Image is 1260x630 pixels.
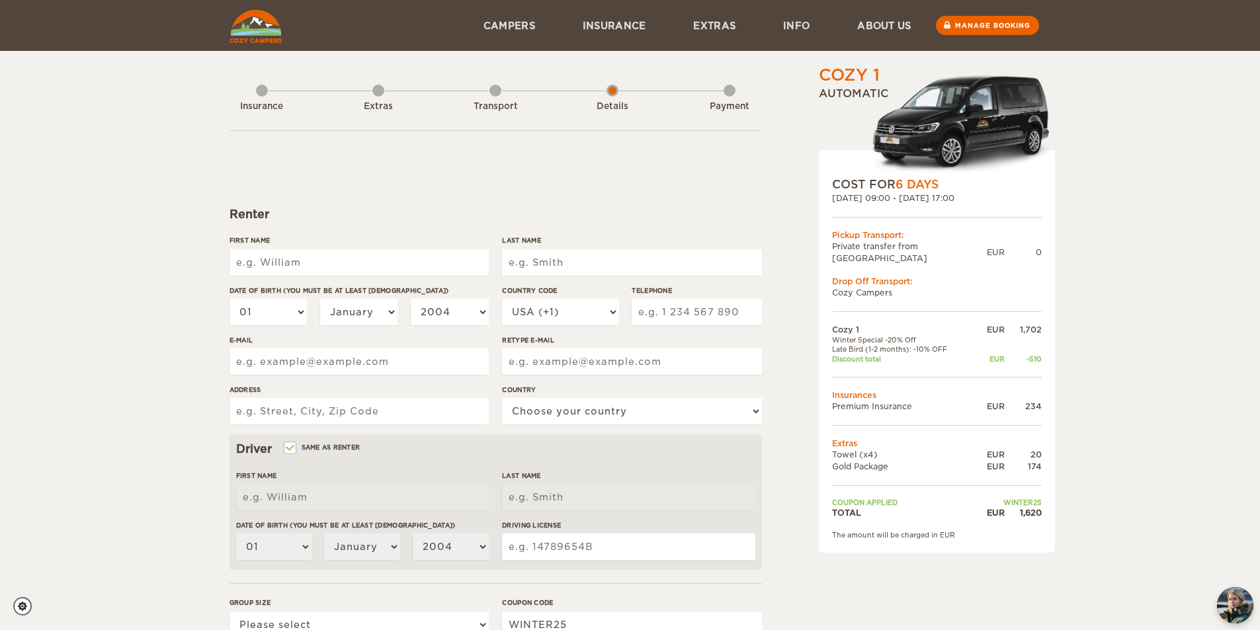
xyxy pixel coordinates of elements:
[832,530,1042,539] div: The amount will be charged in EUR
[832,344,974,354] td: Late Bird (1-2 months): -10% OFF
[632,299,761,325] input: e.g. 1 234 567 890
[230,10,282,43] img: Cozy Campers
[832,401,974,412] td: Premium Insurance
[1217,587,1253,623] button: chat-button
[502,235,761,245] label: Last Name
[974,324,1004,335] div: EUR
[832,276,1042,287] div: Drop Off Transport:
[285,445,294,453] input: Same as renter
[974,507,1004,518] div: EUR
[502,533,755,560] input: e.g. 14789654B
[832,192,1042,204] div: [DATE] 09:00 - [DATE] 17:00
[832,438,1042,449] td: Extras
[226,100,298,113] div: Insurance
[974,354,1004,364] div: EUR
[832,229,1042,241] div: Pickup Transport:
[974,449,1004,460] div: EUR
[502,471,755,481] label: Last Name
[502,598,761,608] label: Coupon code
[832,241,987,263] td: Private transfer from [GEOGRAPHIC_DATA]
[1005,449,1042,460] div: 20
[230,385,489,395] label: Address
[230,286,489,295] label: Date of birth (You must be at least [DEMOGRAPHIC_DATA])
[230,235,489,245] label: First Name
[502,520,755,530] label: Driving License
[832,354,974,364] td: Discount total
[1005,354,1042,364] div: -510
[819,87,1055,177] div: Automatic
[832,177,1042,192] div: COST FOR
[502,348,761,375] input: e.g. example@example.com
[832,389,1042,401] td: Insurances
[832,461,974,472] td: Gold Package
[832,498,974,507] td: Coupon applied
[1005,324,1042,335] div: 1,702
[832,287,1042,298] td: Cozy Campers
[693,100,766,113] div: Payment
[502,484,755,510] input: e.g. Smith
[819,64,880,87] div: Cozy 1
[832,324,974,335] td: Cozy 1
[974,401,1004,412] div: EUR
[936,16,1039,35] a: Manage booking
[1005,461,1042,472] div: 174
[896,178,939,191] span: 6 Days
[230,335,489,345] label: E-mail
[1005,507,1042,518] div: 1,620
[502,249,761,276] input: e.g. Smith
[832,507,974,518] td: TOTAL
[1217,587,1253,623] img: Freyja at Cozy Campers
[576,100,649,113] div: Details
[230,398,489,424] input: e.g. Street, City, Zip Code
[872,75,1055,177] img: Volkswagen-Caddy-MaxiCrew_.png
[13,597,40,615] a: Cookie settings
[632,286,761,295] label: Telephone
[459,100,532,113] div: Transport
[1005,247,1042,258] div: 0
[236,484,489,510] input: e.g. William
[987,247,1005,258] div: EUR
[502,286,618,295] label: Country Code
[832,335,974,344] td: Winter Special -20% Off
[502,385,761,395] label: Country
[230,598,489,608] label: Group size
[230,348,489,375] input: e.g. example@example.com
[342,100,415,113] div: Extras
[974,461,1004,472] div: EUR
[230,249,489,276] input: e.g. William
[236,471,489,481] label: First Name
[1005,401,1042,412] div: 234
[285,441,360,453] label: Same as renter
[974,498,1041,507] td: WINTER25
[502,335,761,345] label: Retype E-mail
[236,441,755,457] div: Driver
[236,520,489,530] label: Date of birth (You must be at least [DEMOGRAPHIC_DATA])
[230,206,762,222] div: Renter
[832,449,974,460] td: Towel (x4)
